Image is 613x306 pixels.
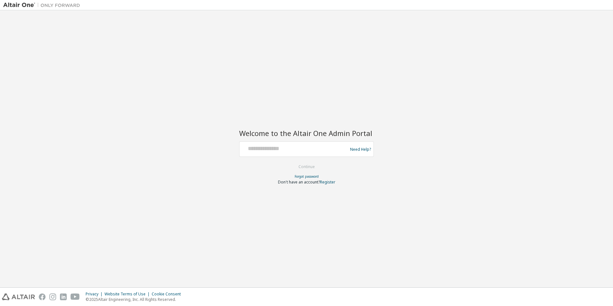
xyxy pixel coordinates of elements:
img: instagram.svg [49,293,56,300]
div: Website Terms of Use [105,292,152,297]
h2: Welcome to the Altair One Admin Portal [239,129,374,138]
a: Register [320,179,335,185]
div: Privacy [86,292,105,297]
img: linkedin.svg [60,293,67,300]
img: altair_logo.svg [2,293,35,300]
div: Cookie Consent [152,292,185,297]
span: Don't have an account? [278,179,320,185]
img: Altair One [3,2,83,8]
img: youtube.svg [71,293,80,300]
img: facebook.svg [39,293,46,300]
a: Forgot password [295,174,319,179]
p: © 2025 Altair Engineering, Inc. All Rights Reserved. [86,297,185,302]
